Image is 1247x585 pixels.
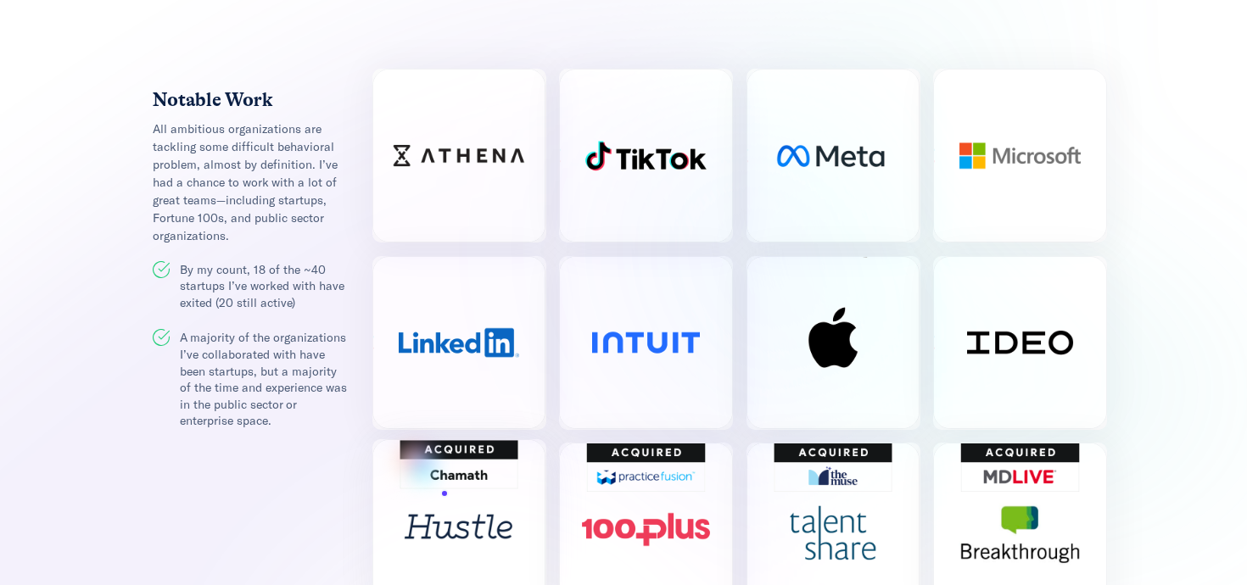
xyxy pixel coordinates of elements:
img: TikTok [559,69,733,242]
img: Ideo [933,256,1107,430]
img: Meta [747,69,920,242]
img: Apple [747,256,920,430]
h4: Notable Work [153,90,351,111]
img: Athena [372,69,546,242]
p: A majority of the organizations I’ve collaborated with have been startups, but a majority of the ... [180,329,351,429]
img: Intuit [559,256,733,430]
img: LinkedIn [372,256,546,430]
p: By my count, 18 of the ~40 startups I’ve worked with have exited (20 still active) [180,261,351,311]
img: Microsoft [933,69,1107,242]
div: All ambitious organizations are tackling some difficult behavioral problem, almost by definition.... [153,120,351,244]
